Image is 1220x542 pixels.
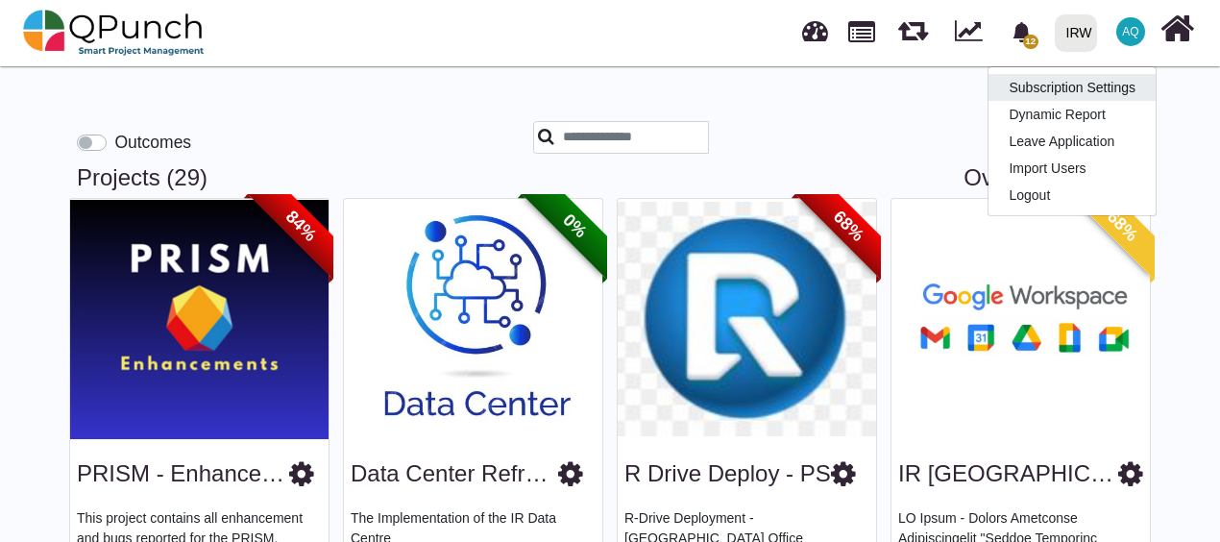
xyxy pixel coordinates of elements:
[1012,22,1032,42] svg: bell fill
[898,10,928,41] span: Releases
[522,173,628,280] span: 0%
[1000,1,1047,62] a: bell fill12
[624,460,831,486] a: R Drive Deploy - PS
[23,4,205,62] img: qpunch-sp.fa6292f.png
[988,101,1156,128] a: Dynamic Report
[1023,35,1038,49] span: 12
[1069,173,1176,280] span: 68%
[351,460,562,486] a: Data Center Refresh
[988,128,1156,155] a: Leave Application
[1116,17,1145,46] span: Aamar Qayum
[77,164,1143,192] h3: Projects (29)
[848,12,875,42] span: Projects
[1005,14,1038,49] div: Notification
[964,164,1143,192] a: Overall Utilisation
[1160,11,1194,47] i: Home
[351,460,558,488] h3: Data Center Refresh
[945,1,1000,64] div: Dynamic Report
[1122,26,1138,37] span: AQ
[1046,1,1105,64] a: IRW
[1105,1,1157,62] a: AQ
[77,460,324,486] a: PRISM - Enhancements
[802,12,828,40] span: Dashboard
[988,66,1157,216] ul: AQ
[624,460,831,488] h3: R Drive Deploy - PS
[77,460,289,488] h3: PRISM - Enhancements
[898,460,1118,488] h3: IR Sudan Google WSI
[988,155,1156,182] a: Import Users
[988,74,1156,101] a: Subscription Settings
[248,173,354,280] span: 84%
[988,182,1156,209] a: Logout
[1066,16,1092,50] div: IRW
[795,173,902,280] span: 68%
[114,130,191,155] label: Outcomes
